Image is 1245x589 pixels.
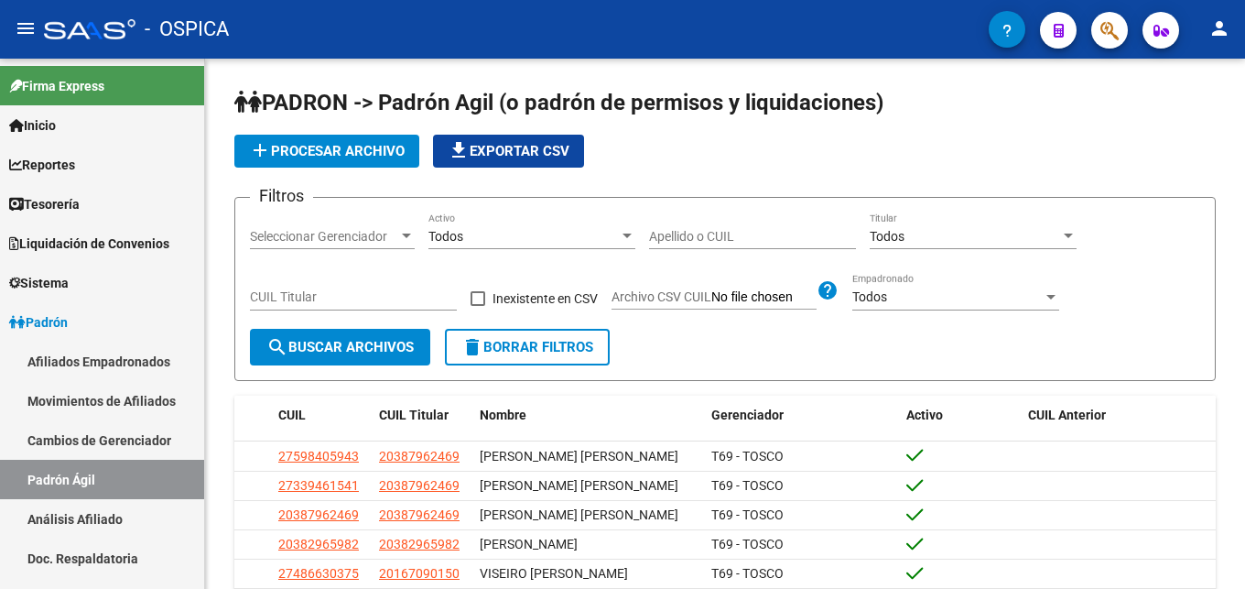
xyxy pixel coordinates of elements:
[704,396,899,435] datatable-header-cell: Gerenciador
[461,336,483,358] mat-icon: delete
[428,229,463,244] span: Todos
[1021,396,1216,435] datatable-header-cell: CUIL Anterior
[9,234,169,254] span: Liquidación de Convenios
[9,76,104,96] span: Firma Express
[379,537,460,551] span: 20382965982
[480,566,628,581] span: VISEIRO [PERSON_NAME]
[278,478,359,493] span: 27339461541
[480,537,578,551] span: [PERSON_NAME]
[9,312,68,333] span: Padrón
[480,507,678,522] span: [PERSON_NAME] [PERSON_NAME]
[461,339,593,355] span: Borrar Filtros
[9,155,75,175] span: Reportes
[250,229,398,245] span: Seleccionar Gerenciador
[278,449,359,464] span: 27598405943
[711,449,784,464] span: T69 - TOSCO
[266,336,288,358] mat-icon: search
[271,396,372,435] datatable-header-cell: CUIL
[379,566,460,581] span: 20167090150
[1183,527,1227,571] iframe: Intercom live chat
[711,537,784,551] span: T69 - TOSCO
[278,507,359,522] span: 20387962469
[711,507,784,522] span: T69 - TOSCO
[379,478,460,493] span: 20387962469
[278,566,359,581] span: 27486630375
[480,408,526,422] span: Nombre
[250,329,430,365] button: Buscar Archivos
[711,566,784,581] span: T69 - TOSCO
[266,339,414,355] span: Buscar Archivos
[906,408,943,422] span: Activo
[278,537,359,551] span: 20382965982
[234,135,419,168] button: Procesar archivo
[448,143,569,159] span: Exportar CSV
[145,9,229,49] span: - OSPICA
[480,478,678,493] span: [PERSON_NAME] [PERSON_NAME]
[9,115,56,136] span: Inicio
[234,90,883,115] span: PADRON -> Padrón Agil (o padrón de permisos y liquidaciones)
[9,194,80,214] span: Tesorería
[612,289,711,304] span: Archivo CSV CUIL
[448,139,470,161] mat-icon: file_download
[852,289,887,304] span: Todos
[711,478,784,493] span: T69 - TOSCO
[379,408,449,422] span: CUIL Titular
[250,183,313,209] h3: Filtros
[493,288,598,310] span: Inexistente en CSV
[9,273,69,293] span: Sistema
[711,408,784,422] span: Gerenciador
[249,143,405,159] span: Procesar archivo
[249,139,271,161] mat-icon: add
[1208,17,1230,39] mat-icon: person
[472,396,704,435] datatable-header-cell: Nombre
[372,396,472,435] datatable-header-cell: CUIL Titular
[1028,408,1106,422] span: CUIL Anterior
[278,408,306,422] span: CUIL
[480,449,678,464] span: [PERSON_NAME] [PERSON_NAME]
[711,289,817,306] input: Archivo CSV CUIL
[379,507,460,522] span: 20387962469
[445,329,610,365] button: Borrar Filtros
[15,17,37,39] mat-icon: menu
[899,396,1021,435] datatable-header-cell: Activo
[379,449,460,464] span: 20387962469
[870,229,904,244] span: Todos
[817,279,839,301] mat-icon: help
[433,135,584,168] button: Exportar CSV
